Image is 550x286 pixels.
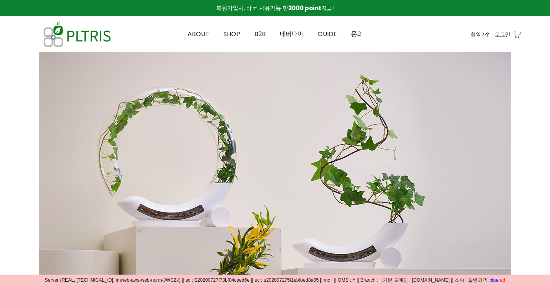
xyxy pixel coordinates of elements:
[280,29,304,38] span: 네버다이
[351,29,363,38] span: 문의
[471,30,491,39] a: 회원가입
[489,277,498,283] span: blue
[273,16,311,52] a: 네버다이
[216,4,334,12] span: 회원가입시, 바로 사용가능 한 지급!
[344,16,370,52] a: 문의
[288,4,321,12] strong: 2000 point
[188,29,209,38] span: ABOUT
[495,30,510,39] a: 로그인
[247,16,273,52] a: B2B
[254,29,266,38] span: B2B
[223,29,240,38] span: SHOP
[216,16,247,52] a: SHOP
[318,29,337,38] span: GUIDE
[311,16,344,52] a: GUIDE
[498,277,505,283] span: red
[180,16,216,52] a: ABOUT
